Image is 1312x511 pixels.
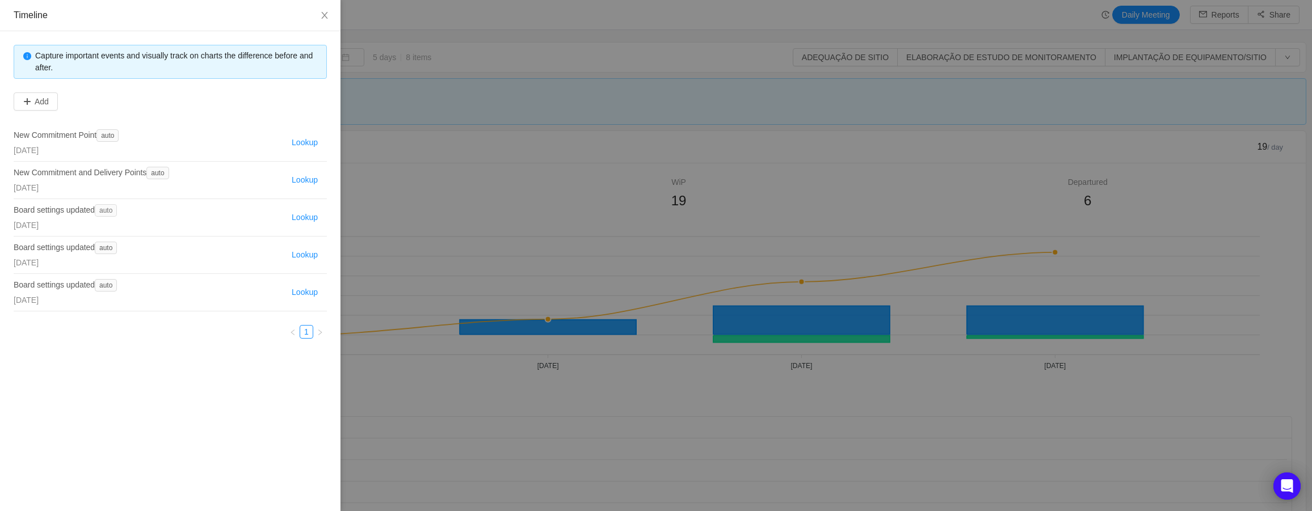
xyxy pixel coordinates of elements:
i: icon: left [289,329,296,336]
span: Capture important events and visually track on charts the difference before and after. [35,51,313,72]
span: auto [95,204,117,217]
li: Previous Page [286,325,300,339]
span: auto [146,167,169,179]
span: Board settings updated [14,280,95,289]
button: Lookup [287,211,322,225]
i: icon: info-circle [23,52,31,60]
div: [DATE] [14,144,260,157]
li: 1 [300,325,313,339]
div: [DATE] [14,256,260,269]
a: 1 [300,326,313,338]
span: Board settings updated [14,205,95,214]
i: icon: close [320,11,329,20]
li: Next Page [313,325,327,339]
div: [DATE] [14,181,260,194]
span: auto [96,129,119,142]
button: Lookup [287,248,322,262]
button: Add [14,92,58,111]
button: Lookup [287,286,322,299]
span: auto [95,242,117,254]
span: New Commitment Point [14,130,96,140]
span: Board settings updated [14,243,95,252]
span: auto [95,279,117,292]
span: New Commitment and Delivery Points [14,168,146,177]
div: [DATE] [14,294,260,306]
button: Lookup [287,136,322,150]
button: Lookup [287,174,322,187]
div: Timeline [14,9,327,22]
div: Open Intercom Messenger [1273,472,1301,500]
i: icon: right [317,329,323,336]
div: [DATE] [14,219,260,231]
